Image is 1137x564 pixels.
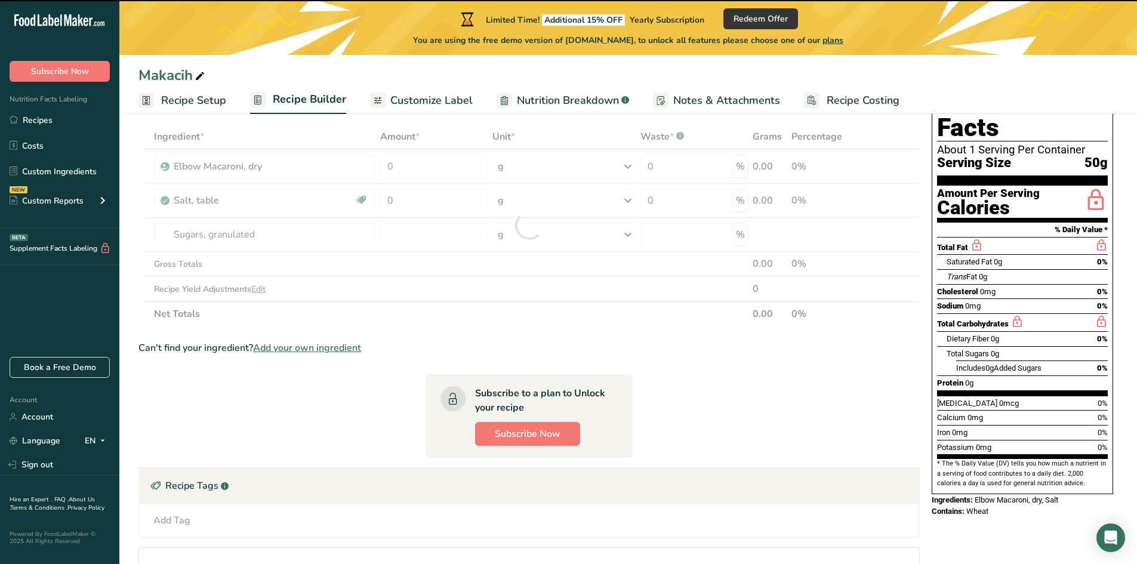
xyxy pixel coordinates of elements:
span: Calcium [937,413,966,422]
span: Total Fat [937,243,968,252]
span: 0% [1097,301,1108,310]
a: About Us . [10,495,95,512]
div: Open Intercom Messenger [1096,523,1125,552]
span: Total Sugars [947,349,989,358]
span: 0g [991,334,999,343]
a: Recipe Costing [804,87,899,114]
a: Customize Label [370,87,473,114]
span: Subscribe Now [495,427,560,441]
button: Redeem Offer [723,8,798,29]
span: 0% [1097,257,1108,266]
div: Subscribe to a plan to Unlock your recipe [475,386,608,415]
span: 0% [1098,428,1108,437]
span: Iron [937,428,950,437]
div: Add Tag [153,513,190,528]
span: 0% [1097,287,1108,296]
a: Recipe Builder [250,86,346,115]
a: Recipe Setup [138,87,226,114]
span: Serving Size [937,156,1011,171]
span: Elbow Macaroni, dry, Salt [975,495,1058,504]
span: [MEDICAL_DATA] [937,399,997,408]
span: Yearly Subscription [630,14,704,26]
div: BETA [10,234,28,241]
span: 0% [1098,413,1108,422]
span: 50g [1084,156,1108,171]
span: Wheat [966,507,988,516]
span: Potassium [937,443,974,452]
span: Contains: [932,507,965,516]
a: Notes & Attachments [653,87,780,114]
div: Limited Time! [458,12,704,26]
span: Recipe Builder [273,91,346,107]
span: Fat [947,272,977,281]
i: Trans [947,272,966,281]
span: Ingredients: [932,495,973,504]
div: Recipe Tags [139,468,919,504]
section: % Daily Value * [937,223,1108,237]
span: 0g [979,272,987,281]
span: 0% [1098,443,1108,452]
a: Language [10,430,60,451]
a: Terms & Conditions . [10,504,67,512]
section: * The % Daily Value (DV) tells you how much a nutrient in a serving of food contributes to a dail... [937,459,1108,488]
span: Recipe Setup [161,93,226,109]
div: Can't find your ingredient? [138,341,920,355]
span: 0g [994,257,1002,266]
span: 0% [1097,334,1108,343]
span: Add your own ingredient [253,341,361,355]
span: Nutrition Breakdown [517,93,619,109]
span: Customize Label [390,93,473,109]
span: plans [822,35,843,46]
span: Sodium [937,301,963,310]
span: 0% [1098,399,1108,408]
a: Nutrition Breakdown [497,87,629,114]
span: 0mg [965,301,981,310]
span: 0mg [976,443,991,452]
span: Dietary Fiber [947,334,989,343]
span: Includes Added Sugars [956,363,1042,372]
span: You are using the free demo version of [DOMAIN_NAME], to unlock all features please choose one of... [413,34,843,47]
span: Saturated Fat [947,257,992,266]
button: Subscribe Now [10,61,110,82]
span: 0g [985,363,994,372]
a: Book a Free Demo [10,357,110,378]
span: Protein [937,378,963,387]
span: Subscribe Now [31,65,89,78]
span: Total Carbohydrates [937,319,1009,328]
span: 0mg [952,428,967,437]
a: FAQ . [54,495,69,504]
span: Additional 15% OFF [542,14,625,26]
div: Amount Per Serving [937,188,1040,199]
div: Calories [937,199,1040,217]
div: About 1 Serving Per Container [937,144,1108,156]
button: Subscribe Now [475,422,580,446]
div: Makacih [138,64,207,86]
span: 0mcg [999,399,1019,408]
span: 0g [991,349,999,358]
a: Hire an Expert . [10,495,52,504]
span: 0g [965,378,973,387]
div: Custom Reports [10,195,84,207]
span: Notes & Attachments [673,93,780,109]
span: 0mg [967,413,983,422]
div: Powered By FoodLabelMaker © 2025 All Rights Reserved [10,531,110,545]
span: 0mg [980,287,996,296]
span: Recipe Costing [827,93,899,109]
h1: Nutrition Facts [937,87,1108,141]
div: EN [85,434,110,448]
span: 0% [1097,363,1108,372]
div: NEW [10,186,27,193]
span: Cholesterol [937,287,978,296]
span: Redeem Offer [734,13,788,25]
a: Privacy Policy [67,504,104,512]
